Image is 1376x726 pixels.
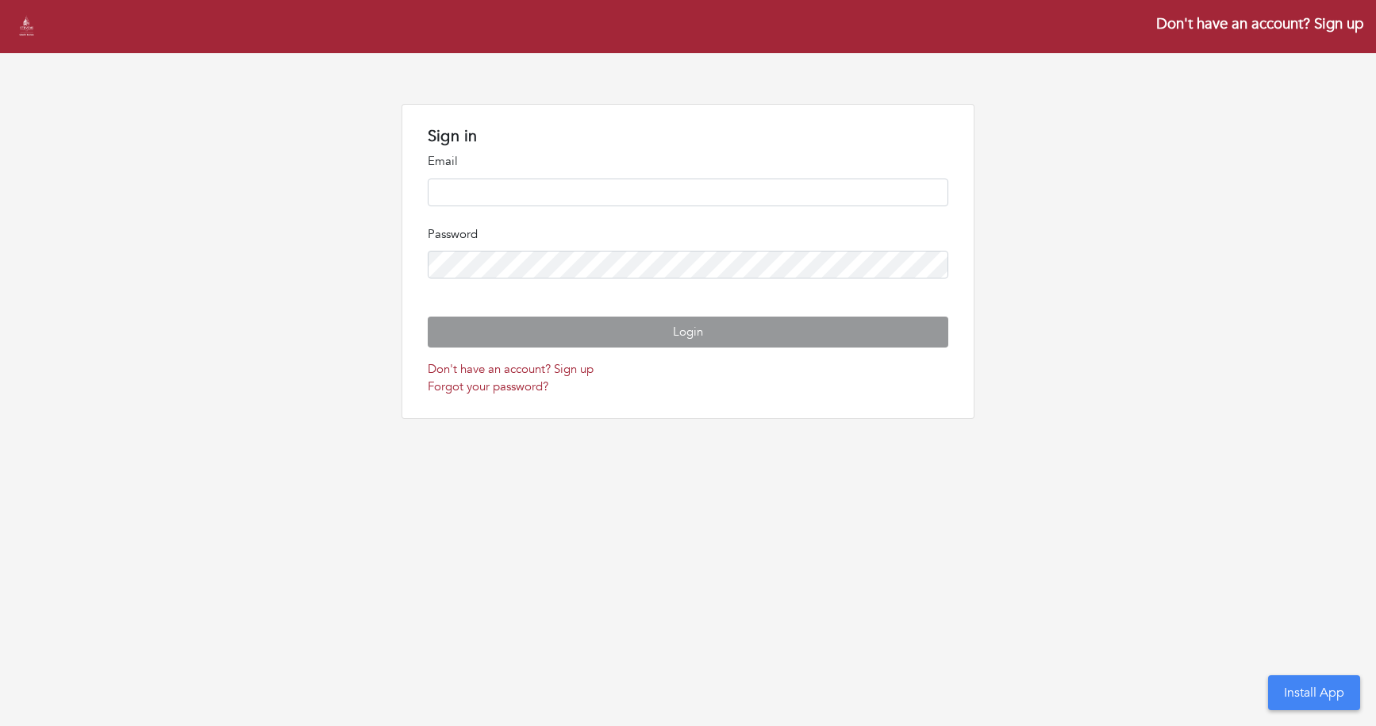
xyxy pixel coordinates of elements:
img: stevens_logo.png [13,13,40,40]
button: Install App [1268,675,1360,710]
a: Don't have an account? Sign up [1156,13,1363,34]
p: Email [428,152,949,171]
a: Forgot your password? [428,378,548,394]
button: Login [428,317,949,348]
h1: Sign in [428,127,949,146]
p: Password [428,225,949,244]
a: Don't have an account? Sign up [428,361,594,377]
